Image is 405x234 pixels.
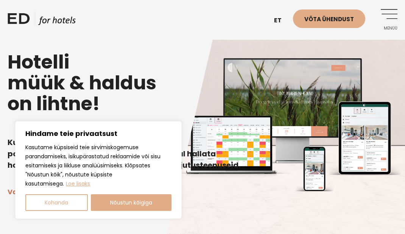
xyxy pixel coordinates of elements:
[91,194,172,211] button: Nõustun kõigiga
[25,129,171,138] p: Hindame teie privaatsust
[25,143,171,188] p: Kasutame küpsiseid teie sirvimiskogemuse parandamiseks, isikupärastatud reklaamide või sisu esita...
[8,181,78,201] a: Vaata edasi
[8,137,240,170] b: Kujundame kasutajasõbralikke veebilehti ja pakume nutikat tarkvara BOUK, mis aitab Sul hallata ho...
[293,9,365,28] a: Võta ühendust
[377,26,397,31] span: Menüü
[270,11,293,30] a: et
[8,51,397,114] h1: Hotelli müük & haldus on lihtne!
[65,179,90,188] a: Loe lisaks
[8,11,76,30] a: ED HOTELS
[25,194,88,211] button: Kohanda
[377,9,397,30] a: Menüü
